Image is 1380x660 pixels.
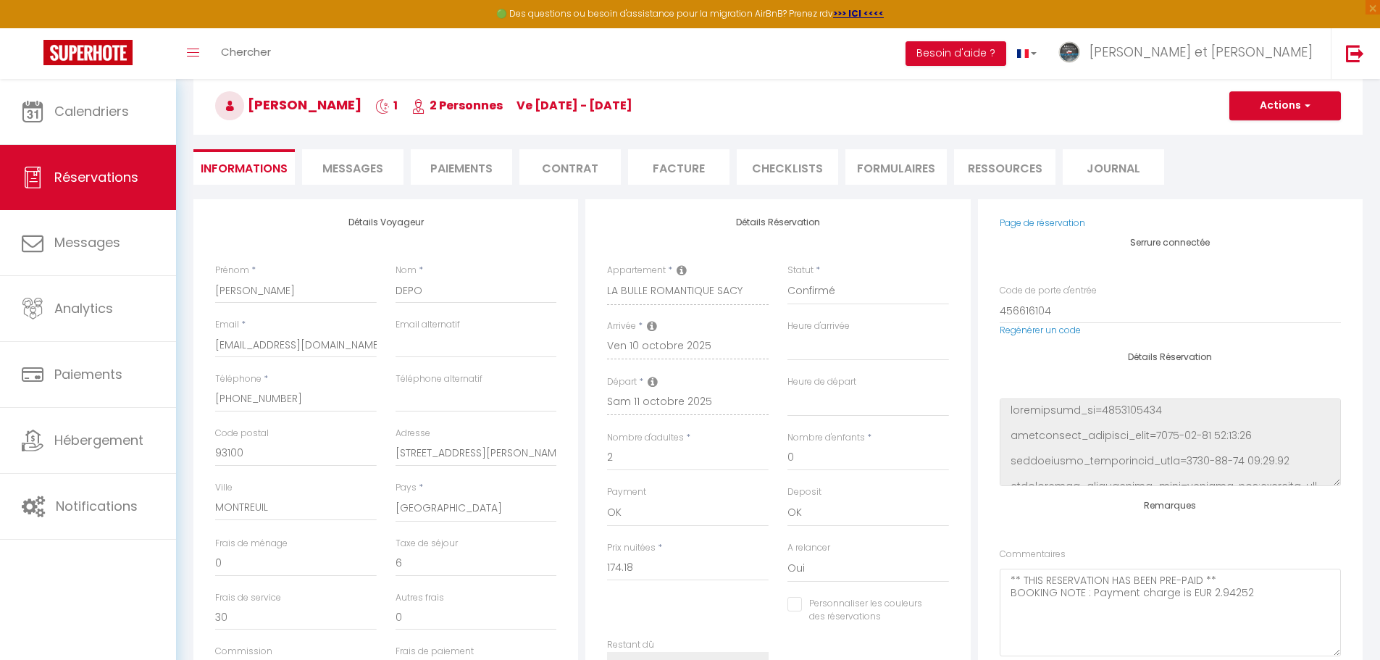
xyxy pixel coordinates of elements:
label: Nombre d'enfants [787,431,865,445]
label: Frais de paiement [396,645,474,659]
label: A relancer [787,541,830,555]
h4: Détails Voyageur [215,217,556,227]
span: Réservations [54,168,138,186]
label: Commentaires [1000,548,1066,561]
button: Actions [1229,91,1341,120]
label: Téléphone alternatif [396,372,482,386]
li: Ressources [954,149,1055,185]
span: [PERSON_NAME] et [PERSON_NAME] [1090,43,1313,61]
label: Email [215,318,239,332]
img: logout [1346,44,1364,62]
li: Facture [628,149,729,185]
span: Hébergement [54,431,143,449]
label: Prix nuitées [607,541,656,555]
span: 2 Personnes [411,97,503,114]
li: Contrat [519,149,621,185]
a: ... [PERSON_NAME] et [PERSON_NAME] [1047,28,1331,79]
span: Calendriers [54,102,129,120]
a: >>> ICI <<<< [833,7,884,20]
label: Email alternatif [396,318,460,332]
label: Heure de départ [787,375,856,389]
label: Commission [215,645,272,659]
span: 1 [375,97,398,114]
label: Nombre d'adultes [607,431,684,445]
label: Frais de service [215,591,281,605]
label: Taxe de séjour [396,537,458,551]
label: Départ [607,375,637,389]
label: Deposit [787,485,821,499]
label: Frais de ménage [215,537,288,551]
li: CHECKLISTS [737,149,838,185]
label: Nom [396,264,417,277]
span: Analytics [54,299,113,317]
label: Prénom [215,264,249,277]
a: Page de réservation [1000,217,1085,229]
label: Statut [787,264,814,277]
label: Heure d'arrivée [787,319,850,333]
h4: Détails Réservation [1000,352,1341,362]
a: Chercher [210,28,282,79]
img: ... [1058,41,1080,63]
li: Journal [1063,149,1164,185]
a: Regénérer un code [1000,324,1081,336]
label: Arrivée [607,319,636,333]
img: Super Booking [43,40,133,65]
label: Ville [215,481,233,495]
span: Messages [54,233,120,251]
li: FORMULAIRES [845,149,947,185]
h4: Détails Réservation [607,217,948,227]
li: Informations [193,149,295,185]
label: Adresse [396,427,430,440]
label: Code postal [215,427,269,440]
label: Pays [396,481,417,495]
h4: Serrure connectée [1000,238,1341,248]
label: Téléphone [215,372,262,386]
label: Payment [607,485,646,499]
h4: Remarques [1000,501,1341,511]
span: Chercher [221,44,271,59]
span: Messages [322,160,383,177]
li: Paiements [411,149,512,185]
span: Paiements [54,365,122,383]
label: Autres frais [396,591,444,605]
label: Appartement [607,264,666,277]
label: Code de porte d'entrée [1000,284,1097,298]
span: [PERSON_NAME] [215,96,361,114]
span: ve [DATE] - [DATE] [517,97,632,114]
span: Notifications [56,497,138,515]
button: Besoin d'aide ? [906,41,1006,66]
label: Restant dû [607,638,654,652]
